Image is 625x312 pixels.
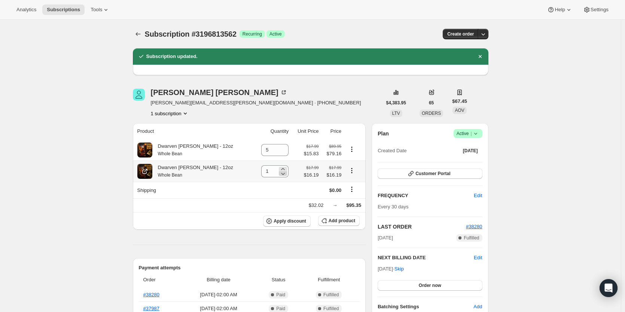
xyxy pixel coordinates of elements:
[302,276,355,284] span: Fulfillment
[253,123,291,140] th: Quantity
[346,185,358,193] button: Shipping actions
[143,306,159,311] a: #37987
[378,192,474,199] h2: FREQUENCY
[378,147,406,155] span: Created Date
[183,276,254,284] span: Billing date
[91,7,102,13] span: Tools
[346,202,361,208] span: $95.35
[323,292,339,298] span: Fulfilled
[323,150,342,157] span: $79.16
[394,265,404,273] span: Skip
[158,151,182,156] small: Whole Bean
[269,31,282,37] span: Active
[455,108,464,113] span: AOV
[329,187,342,193] span: $0.00
[329,144,341,149] small: $89.95
[151,110,189,117] button: Product actions
[378,266,404,272] span: [DATE] ·
[276,306,285,312] span: Paid
[183,291,254,299] span: [DATE] · 02:00 AM
[422,111,441,116] span: ORDERS
[151,99,361,107] span: [PERSON_NAME][EMAIL_ADDRESS][PERSON_NAME][DOMAIN_NAME] · [PHONE_NUMBER]
[158,172,182,178] small: Whole Bean
[390,263,408,275] button: Skip
[378,303,473,311] h6: Batching Settings
[443,29,478,39] button: Create order
[332,202,337,209] div: →
[321,123,344,140] th: Price
[143,292,159,297] a: #38280
[424,98,438,108] button: 65
[152,143,234,157] div: Dwarven [PERSON_NAME] - 12oz
[429,100,434,106] span: 65
[276,292,285,298] span: Paid
[274,218,306,224] span: Apply discount
[469,190,487,202] button: Edit
[378,130,389,137] h2: Plan
[291,123,321,140] th: Unit Price
[318,215,360,226] button: Add product
[12,4,41,15] button: Analytics
[386,100,406,106] span: $4,383.95
[419,282,441,288] span: Order now
[579,4,613,15] button: Settings
[306,165,318,170] small: $17.99
[259,276,298,284] span: Status
[329,218,355,224] span: Add product
[378,234,393,242] span: [DATE]
[458,146,482,156] button: [DATE]
[474,192,482,199] span: Edit
[415,171,450,177] span: Customer Portal
[591,7,609,13] span: Settings
[378,204,408,209] span: Every 30 days
[346,145,358,153] button: Product actions
[86,4,114,15] button: Tools
[474,254,482,261] button: Edit
[600,279,618,297] div: Open Intercom Messenger
[151,89,287,96] div: [PERSON_NAME] [PERSON_NAME]
[543,4,577,15] button: Help
[466,223,482,230] button: #38280
[378,280,482,291] button: Order now
[329,165,341,170] small: $17.99
[382,98,411,108] button: $4,383.95
[139,272,181,288] th: Order
[304,171,319,179] span: $16.19
[137,143,152,157] img: product img
[145,30,237,38] span: Subscription #3196813562
[243,31,262,37] span: Recurring
[346,166,358,175] button: Product actions
[42,4,85,15] button: Subscriptions
[378,254,474,261] h2: NEXT BILLING DATE
[16,7,36,13] span: Analytics
[152,164,234,179] div: Dwarven [PERSON_NAME] - 12oz
[392,111,400,116] span: LTV
[378,223,466,230] h2: LAST ORDER
[263,215,311,227] button: Apply discount
[470,131,472,137] span: |
[139,264,360,272] h2: Payment attempts
[466,224,482,229] a: #38280
[447,31,474,37] span: Create order
[137,164,152,179] img: product img
[146,53,198,60] h2: Subscription updated.
[133,182,254,198] th: Shipping
[304,150,319,157] span: $15.83
[378,168,482,179] button: Customer Portal
[306,144,318,149] small: $17.99
[473,303,482,311] span: Add
[47,7,80,13] span: Subscriptions
[555,7,565,13] span: Help
[457,130,479,137] span: Active
[475,51,485,62] button: Dismiss notification
[323,171,342,179] span: $16.19
[133,29,143,39] button: Subscriptions
[323,306,339,312] span: Fulfilled
[133,123,254,140] th: Product
[309,202,324,209] div: $32.02
[452,98,467,105] span: $67.45
[464,235,479,241] span: Fulfilled
[463,148,478,154] span: [DATE]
